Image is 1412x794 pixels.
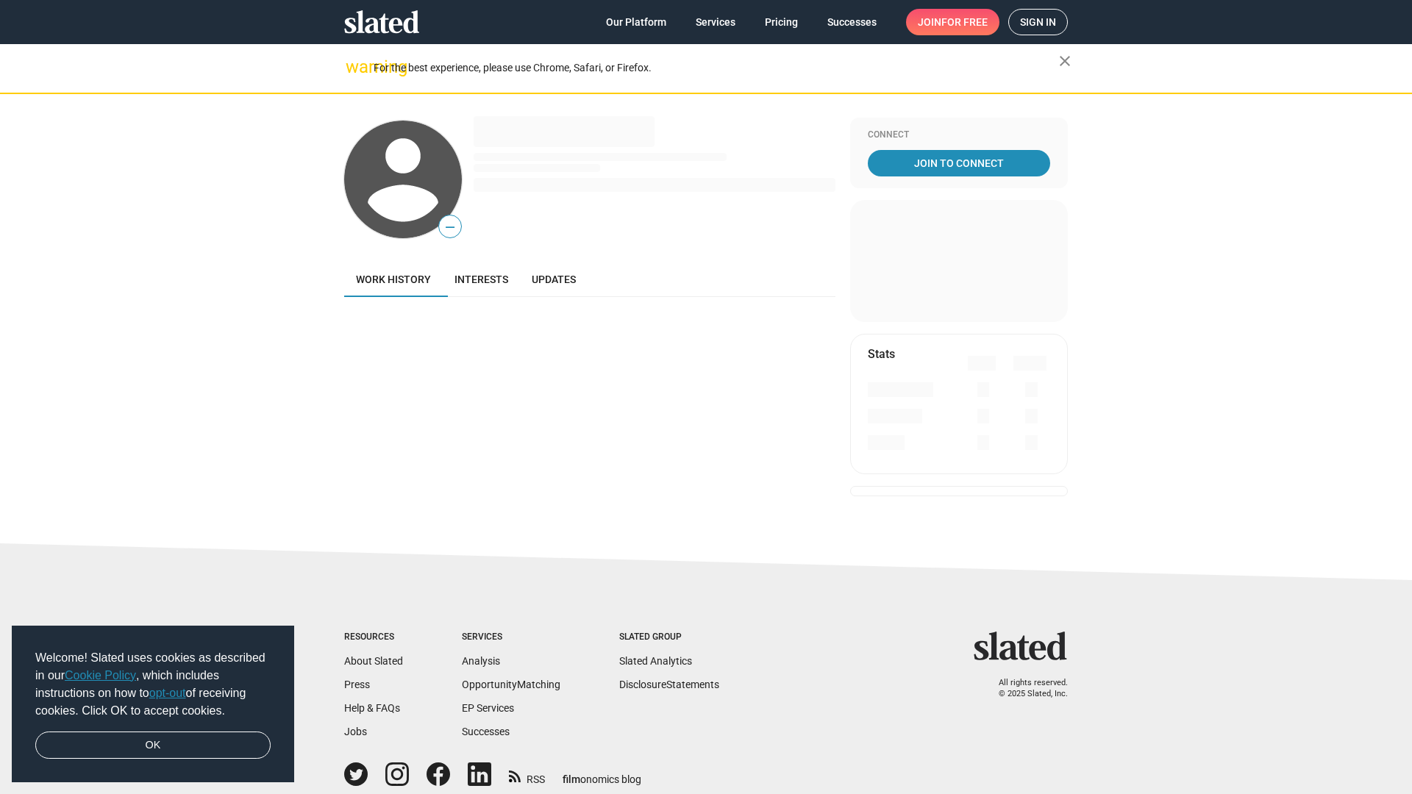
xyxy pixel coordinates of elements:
[816,9,888,35] a: Successes
[344,726,367,737] a: Jobs
[868,129,1050,141] div: Connect
[871,150,1047,176] span: Join To Connect
[344,655,403,667] a: About Slated
[619,655,692,667] a: Slated Analytics
[344,679,370,690] a: Press
[443,262,520,297] a: Interests
[462,679,560,690] a: OpportunityMatching
[753,9,810,35] a: Pricing
[619,632,719,643] div: Slated Group
[684,9,747,35] a: Services
[462,726,510,737] a: Successes
[1056,52,1074,70] mat-icon: close
[356,273,431,285] span: Work history
[462,655,500,667] a: Analysis
[454,273,508,285] span: Interests
[344,262,443,297] a: Work history
[344,702,400,714] a: Help & FAQs
[1008,9,1068,35] a: Sign in
[35,732,271,759] a: dismiss cookie message
[374,58,1059,78] div: For the best experience, please use Chrome, Safari, or Firefox.
[462,702,514,714] a: EP Services
[439,218,461,237] span: —
[532,273,576,285] span: Updates
[696,9,735,35] span: Services
[344,632,403,643] div: Resources
[1020,10,1056,35] span: Sign in
[941,9,988,35] span: for free
[868,150,1050,176] a: Join To Connect
[149,687,186,699] a: opt-out
[918,9,988,35] span: Join
[563,761,641,787] a: filmonomics blog
[509,764,545,787] a: RSS
[35,649,271,720] span: Welcome! Slated uses cookies as described in our , which includes instructions on how to of recei...
[906,9,999,35] a: Joinfor free
[983,678,1068,699] p: All rights reserved. © 2025 Slated, Inc.
[606,9,666,35] span: Our Platform
[65,669,136,682] a: Cookie Policy
[346,58,363,76] mat-icon: warning
[619,679,719,690] a: DisclosureStatements
[827,9,877,35] span: Successes
[868,346,895,362] mat-card-title: Stats
[462,632,560,643] div: Services
[563,773,580,785] span: film
[594,9,678,35] a: Our Platform
[765,9,798,35] span: Pricing
[12,626,294,783] div: cookieconsent
[520,262,588,297] a: Updates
